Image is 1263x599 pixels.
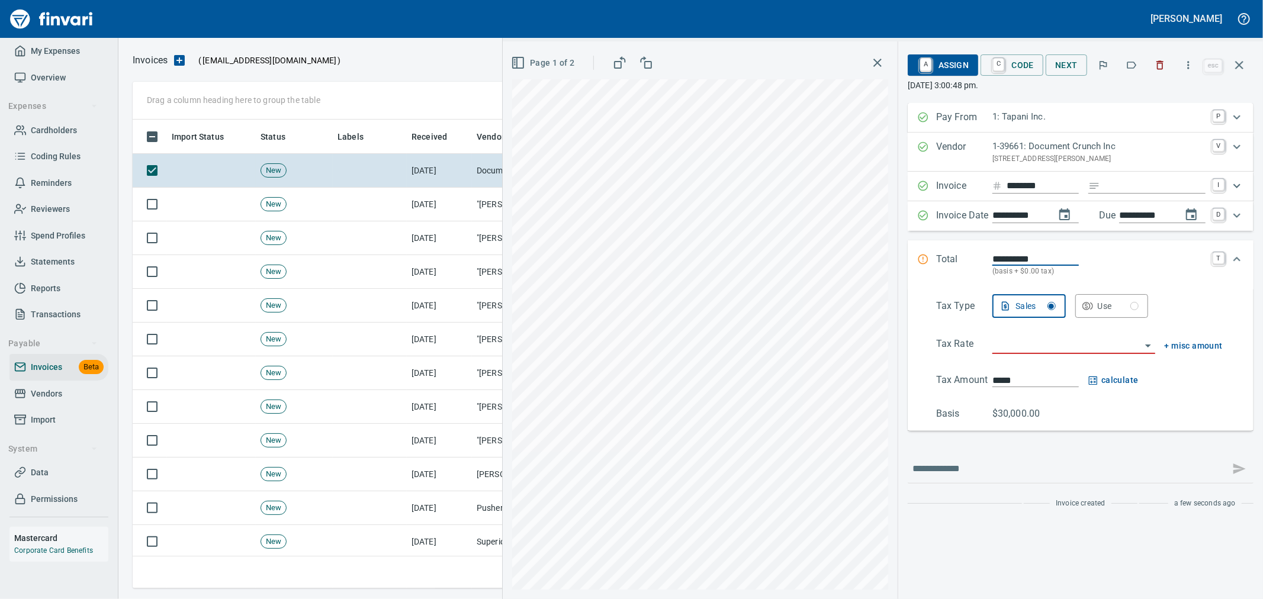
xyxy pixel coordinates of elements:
button: + misc amount [1165,339,1223,353]
a: Reminders [9,170,108,197]
p: Total [936,252,992,278]
svg: Invoice description [1088,180,1100,192]
span: Labels [338,130,364,144]
span: Import Status [172,130,224,144]
span: Received [412,130,462,144]
button: CCode [981,54,1043,76]
a: C [993,58,1004,71]
button: change due date [1177,201,1206,229]
a: P [1213,110,1225,122]
span: Statements [31,255,75,269]
a: Vendors [9,381,108,407]
td: [DATE] [407,458,472,491]
span: Reminders [31,176,72,191]
a: Statements [9,249,108,275]
img: Finvari [7,5,96,33]
td: "[PERSON_NAME] S" <[PERSON_NAME][EMAIL_ADDRESS][DOMAIN_NAME]> [472,390,590,424]
span: My Expenses [31,44,80,59]
td: [DATE] [407,356,472,390]
span: Status [261,130,285,144]
span: Invoices [31,360,62,375]
td: Pusher Construction Inc. (1-39869) [472,491,590,525]
p: (basis + $0.00 tax) [992,266,1206,278]
button: Sales [992,294,1066,318]
span: Status [261,130,301,144]
button: Page 1 of 2 [509,52,579,74]
button: Upload an Invoice [168,53,191,67]
span: Code [990,55,1034,75]
button: change date [1050,201,1079,229]
span: Labels [338,130,379,144]
div: Expand [908,289,1254,431]
p: [STREET_ADDRESS][PERSON_NAME] [992,153,1206,165]
td: Document Crunch Inc (1-39661) [472,154,590,188]
span: Spend Profiles [31,228,85,243]
button: Payable [4,333,102,355]
button: calculate [1088,373,1139,388]
td: [PERSON_NAME] Concrete Accessories (1-11125) [472,458,590,491]
span: Page 1 of 2 [513,56,574,70]
span: New [261,503,286,514]
span: This records your message into the invoice and notifies anyone mentioned [1225,455,1254,483]
td: "[PERSON_NAME] S" <[PERSON_NAME][EMAIL_ADDRESS][DOMAIN_NAME]> [472,424,590,458]
td: [DATE] [407,390,472,424]
a: V [1213,140,1225,152]
button: System [4,438,102,460]
div: Expand [908,201,1254,231]
button: Discard [1147,52,1173,78]
a: Data [9,459,108,486]
button: Next [1046,54,1087,76]
div: Use [1098,299,1139,314]
a: My Expenses [9,38,108,65]
span: Cardholders [31,123,77,138]
span: Import Status [172,130,239,144]
span: New [261,536,286,548]
td: [DATE] [407,491,472,525]
td: "[PERSON_NAME] S" <[PERSON_NAME][EMAIL_ADDRESS][DOMAIN_NAME]> [472,356,590,390]
p: [DATE] 3:00:48 pm. [908,79,1254,91]
span: Assign [917,55,969,75]
a: Corporate Card Benefits [14,546,93,555]
p: Invoice Date [936,208,992,224]
span: Expenses [8,99,98,114]
div: Expand [908,172,1254,201]
span: Vendor / From [477,130,547,144]
button: Expenses [4,95,102,117]
td: [DATE] [407,154,472,188]
a: Permissions [9,486,108,513]
td: "[PERSON_NAME] S" <[PERSON_NAME][EMAIL_ADDRESS][DOMAIN_NAME]> [472,255,590,289]
span: New [261,368,286,379]
td: [DATE] [407,323,472,356]
td: "[PERSON_NAME] S" <[PERSON_NAME][EMAIL_ADDRESS][DOMAIN_NAME]> [472,289,590,323]
span: Reviewers [31,202,70,217]
p: 1: Tapani Inc. [992,110,1206,124]
p: Pay From [936,110,992,125]
span: New [261,435,286,446]
div: Sales [1015,299,1056,314]
td: [DATE] [407,255,472,289]
h5: [PERSON_NAME] [1151,12,1222,25]
svg: Invoice number [992,179,1002,193]
button: AAssign [908,54,978,76]
span: Import [31,413,56,427]
span: Coding Rules [31,149,81,164]
span: Vendors [31,387,62,401]
span: Vendor / From [477,130,531,144]
span: System [8,442,98,456]
span: New [261,401,286,413]
span: Payable [8,336,98,351]
div: Expand [908,103,1254,133]
td: "[PERSON_NAME] S" <[PERSON_NAME][EMAIL_ADDRESS][DOMAIN_NAME]> [472,323,590,356]
a: esc [1204,59,1222,72]
td: "[PERSON_NAME] S" <[PERSON_NAME][EMAIL_ADDRESS][DOMAIN_NAME]> [472,221,590,255]
span: Close invoice [1201,51,1254,79]
button: [PERSON_NAME] [1148,9,1225,28]
p: $30,000.00 [992,407,1049,421]
p: Tax Rate [936,337,992,354]
a: Cardholders [9,117,108,144]
a: Spend Profiles [9,223,108,249]
span: New [261,469,286,480]
p: Invoices [133,53,168,67]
